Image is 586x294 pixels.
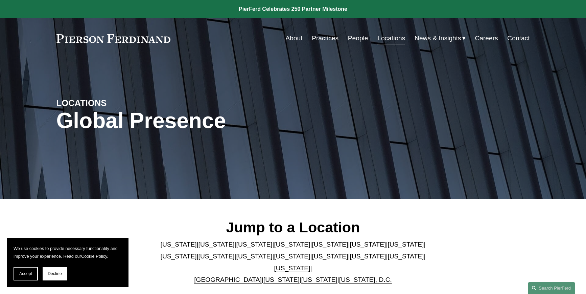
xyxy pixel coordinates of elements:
span: Accept [19,271,32,276]
a: [US_STATE] [350,253,386,260]
a: [US_STATE] [198,253,235,260]
a: [US_STATE] [161,241,197,248]
a: [US_STATE] [274,265,310,272]
a: People [348,32,368,45]
a: [US_STATE], D.C. [339,276,392,283]
a: [US_STATE] [274,253,310,260]
a: [US_STATE] [161,253,197,260]
a: [US_STATE] [301,276,337,283]
a: Search this site [528,282,575,294]
a: Locations [377,32,405,45]
p: | | | | | | | | | | | | | | | | | | [155,239,431,286]
a: Careers [475,32,498,45]
a: [US_STATE] [388,241,424,248]
a: [US_STATE] [236,241,273,248]
a: folder dropdown [415,32,466,45]
section: Cookie banner [7,238,128,287]
a: [US_STATE] [312,253,348,260]
a: Contact [507,32,530,45]
a: Cookie Policy [81,254,107,259]
span: News & Insights [415,33,461,44]
h4: LOCATIONS [56,98,175,108]
a: [GEOGRAPHIC_DATA] [194,276,262,283]
a: [US_STATE] [198,241,235,248]
a: [US_STATE] [263,276,300,283]
button: Decline [43,267,67,280]
a: [US_STATE] [350,241,386,248]
a: [US_STATE] [388,253,424,260]
button: Accept [14,267,38,280]
a: Practices [312,32,338,45]
a: [US_STATE] [236,253,273,260]
span: Decline [48,271,62,276]
a: [US_STATE] [312,241,348,248]
p: We use cookies to provide necessary functionality and improve your experience. Read our . [14,245,122,260]
h1: Global Presence [56,108,372,133]
h2: Jump to a Location [155,218,431,236]
a: About [285,32,302,45]
a: [US_STATE] [274,241,310,248]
